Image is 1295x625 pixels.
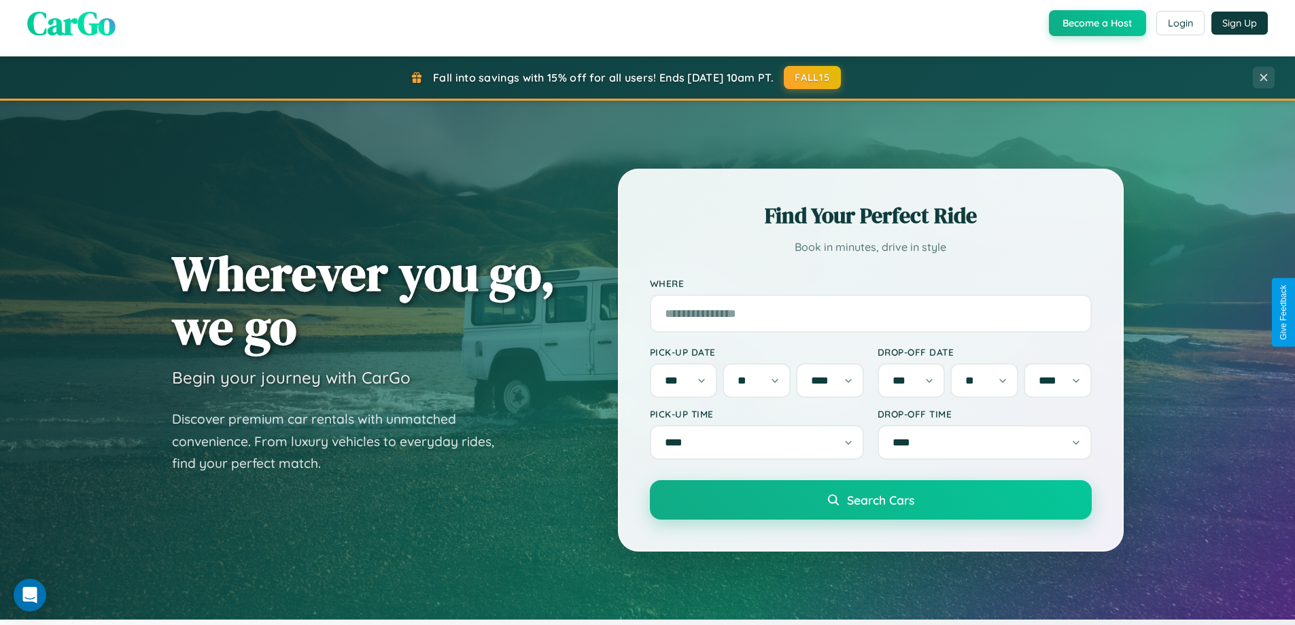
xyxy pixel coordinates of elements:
h3: Begin your journey with CarGo [172,367,411,388]
button: Login [1156,11,1205,35]
div: Give Feedback [1279,285,1288,340]
button: FALL15 [784,66,841,89]
button: Sign Up [1211,12,1268,35]
p: Discover premium car rentals with unmatched convenience. From luxury vehicles to everyday rides, ... [172,408,512,475]
label: Pick-up Date [650,346,864,358]
label: Pick-up Time [650,408,864,420]
label: Where [650,277,1092,289]
span: Search Cars [847,492,914,507]
span: Fall into savings with 15% off for all users! Ends [DATE] 10am PT. [433,71,774,84]
div: Open Intercom Messenger [14,579,46,611]
button: Become a Host [1049,10,1146,36]
h1: Wherever you go, we go [172,246,555,354]
span: CarGo [27,1,116,46]
label: Drop-off Time [878,408,1092,420]
label: Drop-off Date [878,346,1092,358]
button: Search Cars [650,480,1092,520]
h2: Find Your Perfect Ride [650,201,1092,231]
p: Book in minutes, drive in style [650,237,1092,257]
